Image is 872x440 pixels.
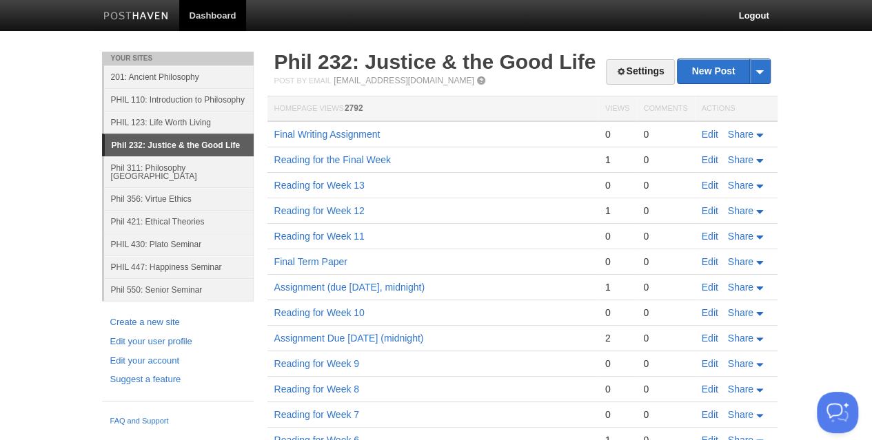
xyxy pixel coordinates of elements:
[274,205,365,216] a: Reading for Week 12
[110,315,245,330] a: Create a new site
[702,129,718,140] a: Edit
[702,333,718,344] a: Edit
[702,154,718,165] a: Edit
[728,256,753,267] span: Share
[643,306,687,319] div: 0
[605,179,629,191] div: 0
[605,255,629,268] div: 0
[643,408,687,421] div: 0
[274,231,365,242] a: Reading for Week 11
[728,307,753,318] span: Share
[606,59,674,85] a: Settings
[605,383,629,395] div: 0
[274,50,596,73] a: Phil 232: Justice & the Good Life
[728,154,753,165] span: Share
[605,128,629,140] div: 0
[104,156,254,187] a: Phil 311: Philosophy [GEOGRAPHIC_DATA]
[695,96,778,122] th: Actions
[104,111,254,134] a: PHIL 123: Life Worth Living
[702,358,718,369] a: Edit
[104,278,254,301] a: Phil 550: Senior Seminar
[678,59,769,83] a: New Post
[605,408,629,421] div: 0
[104,210,254,233] a: Phil 421: Ethical Theories
[267,96,598,122] th: Homepage Views
[702,256,718,267] a: Edit
[605,154,629,166] div: 1
[102,52,254,65] li: Your Sites
[605,357,629,370] div: 0
[702,384,718,395] a: Edit
[643,154,687,166] div: 0
[643,255,687,268] div: 0
[702,282,718,293] a: Edit
[728,231,753,242] span: Share
[104,187,254,210] a: Phil 356: Virtue Ethics
[110,354,245,368] a: Edit your account
[643,179,687,191] div: 0
[643,281,687,293] div: 0
[334,76,474,85] a: [EMAIL_ADDRESS][DOMAIN_NAME]
[643,383,687,395] div: 0
[605,205,629,217] div: 1
[728,409,753,420] span: Share
[274,307,365,318] a: Reading for Week 10
[728,333,753,344] span: Share
[274,333,424,344] a: Assignment Due [DATE] (midnight)
[605,332,629,344] div: 2
[728,129,753,140] span: Share
[643,357,687,370] div: 0
[702,307,718,318] a: Edit
[728,205,753,216] span: Share
[643,128,687,140] div: 0
[605,230,629,242] div: 0
[702,205,718,216] a: Edit
[728,384,753,395] span: Share
[274,256,347,267] a: Final Term Paper
[728,358,753,369] span: Share
[110,373,245,387] a: Suggest a feature
[274,76,332,85] span: Post by Email
[728,282,753,293] span: Share
[643,332,687,344] div: 0
[817,392,858,433] iframe: Help Scout Beacon - Open
[274,180,365,191] a: Reading for Week 13
[110,415,245,428] a: FAQ and Support
[104,255,254,278] a: PHIL 447: Happiness Seminar
[274,129,381,140] a: Final Writing Assignment
[728,180,753,191] span: Share
[103,12,169,22] img: Posthaven-bar
[702,180,718,191] a: Edit
[702,231,718,242] a: Edit
[605,306,629,319] div: 0
[702,409,718,420] a: Edit
[598,96,636,122] th: Views
[605,281,629,293] div: 1
[274,409,359,420] a: Reading for Week 7
[104,65,254,88] a: 201: Ancient Philosophy
[105,134,254,156] a: Phil 232: Justice & the Good Life
[110,335,245,349] a: Edit your user profile
[104,233,254,255] a: PHIL 430: Plato Seminar
[643,205,687,217] div: 0
[104,88,254,111] a: PHIL 110: Introduction to Philosophy
[643,230,687,242] div: 0
[274,384,359,395] a: Reading for Week 8
[274,154,391,165] a: Reading for the Final Week
[274,358,359,369] a: Reading for Week 9
[274,282,425,293] a: Assignment (due [DATE], midnight)
[636,96,694,122] th: Comments
[345,103,363,113] span: 2792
